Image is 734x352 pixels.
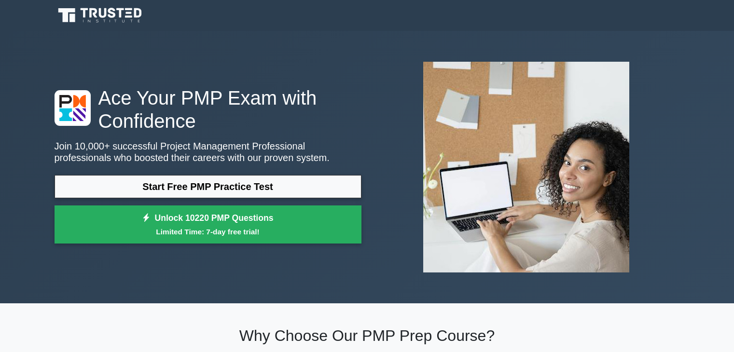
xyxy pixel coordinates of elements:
h1: Ace Your PMP Exam with Confidence [55,86,361,133]
p: Join 10,000+ successful Project Management Professional professionals who boosted their careers w... [55,140,361,163]
a: Start Free PMP Practice Test [55,175,361,198]
h2: Why Choose Our PMP Prep Course? [55,326,680,345]
a: Unlock 10220 PMP QuestionsLimited Time: 7-day free trial! [55,205,361,244]
small: Limited Time: 7-day free trial! [67,226,349,237]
